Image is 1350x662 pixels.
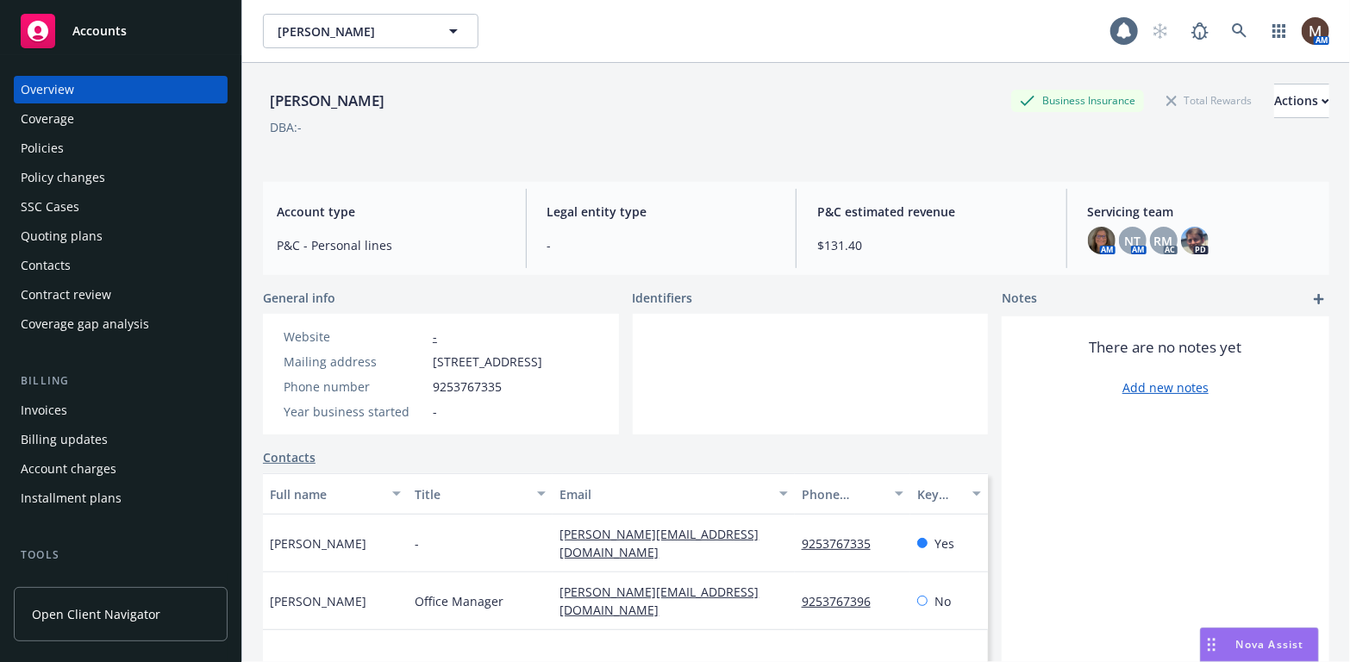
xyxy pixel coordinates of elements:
a: 9253767335 [802,535,884,552]
button: Full name [263,473,408,515]
img: photo [1181,227,1209,254]
div: Overview [21,76,74,103]
div: Drag to move [1201,628,1222,661]
a: Coverage [14,105,228,133]
img: photo [1088,227,1116,254]
span: NT [1124,232,1141,250]
a: Installment plans [14,484,228,512]
span: 9253767335 [433,378,502,396]
a: Start snowing [1143,14,1178,48]
div: Mailing address [284,353,426,371]
a: Contacts [263,448,316,466]
button: Title [408,473,553,515]
span: Accounts [72,24,127,38]
span: $131.40 [817,236,1046,254]
span: RM [1154,232,1173,250]
button: [PERSON_NAME] [263,14,478,48]
div: Business Insurance [1011,90,1144,111]
span: Yes [934,534,954,553]
a: Coverage gap analysis [14,310,228,338]
a: Search [1222,14,1257,48]
div: Title [415,485,527,503]
div: Invoices [21,397,67,424]
a: Quoting plans [14,222,228,250]
span: [STREET_ADDRESS] [433,353,542,371]
a: Accounts [14,7,228,55]
a: Policies [14,134,228,162]
span: Open Client Navigator [32,605,160,623]
div: Quoting plans [21,222,103,250]
div: Coverage gap analysis [21,310,149,338]
a: add [1309,289,1329,309]
a: Report a Bug [1183,14,1217,48]
span: There are no notes yet [1090,337,1242,358]
a: Policy changes [14,164,228,191]
span: - [547,236,776,254]
a: Billing updates [14,426,228,453]
button: Nova Assist [1200,628,1319,662]
div: Coverage [21,105,74,133]
div: Contract review [21,281,111,309]
a: SSC Cases [14,193,228,221]
a: - [433,328,437,345]
div: Total Rewards [1158,90,1260,111]
a: Switch app [1262,14,1297,48]
span: - [415,534,419,553]
img: photo [1302,17,1329,45]
div: Contacts [21,252,71,279]
div: Full name [270,485,382,503]
a: Add new notes [1122,378,1209,397]
button: Phone number [795,473,911,515]
span: P&C - Personal lines [277,236,505,254]
a: Account charges [14,455,228,483]
div: Manage files [21,571,94,598]
span: Legal entity type [547,203,776,221]
a: Overview [14,76,228,103]
div: Account charges [21,455,116,483]
span: [PERSON_NAME] [270,592,366,610]
div: Installment plans [21,484,122,512]
span: Identifiers [633,289,693,307]
span: Notes [1002,289,1037,309]
div: Policies [21,134,64,162]
div: Actions [1274,84,1329,117]
span: P&C estimated revenue [817,203,1046,221]
div: Billing updates [21,426,108,453]
span: - [433,403,437,421]
span: Servicing team [1088,203,1316,221]
a: Contacts [14,252,228,279]
span: [PERSON_NAME] [270,534,366,553]
div: Email [559,485,768,503]
div: SSC Cases [21,193,79,221]
div: Policy changes [21,164,105,191]
button: Email [553,473,794,515]
a: Manage files [14,571,228,598]
a: Contract review [14,281,228,309]
a: [PERSON_NAME][EMAIL_ADDRESS][DOMAIN_NAME] [559,526,759,560]
div: Tools [14,546,228,564]
div: Phone number [284,378,426,396]
span: Office Manager [415,592,503,610]
span: General info [263,289,335,307]
div: DBA: - [270,118,302,136]
button: Key contact [910,473,988,515]
span: Nova Assist [1236,637,1304,652]
div: Year business started [284,403,426,421]
a: [PERSON_NAME][EMAIL_ADDRESS][DOMAIN_NAME] [559,584,759,618]
div: [PERSON_NAME] [263,90,391,112]
div: Phone number [802,485,885,503]
span: [PERSON_NAME] [278,22,427,41]
div: Website [284,328,426,346]
a: 9253767396 [802,593,884,609]
a: Invoices [14,397,228,424]
div: Key contact [917,485,962,503]
button: Actions [1274,84,1329,118]
div: Billing [14,372,228,390]
span: No [934,592,951,610]
span: Account type [277,203,505,221]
